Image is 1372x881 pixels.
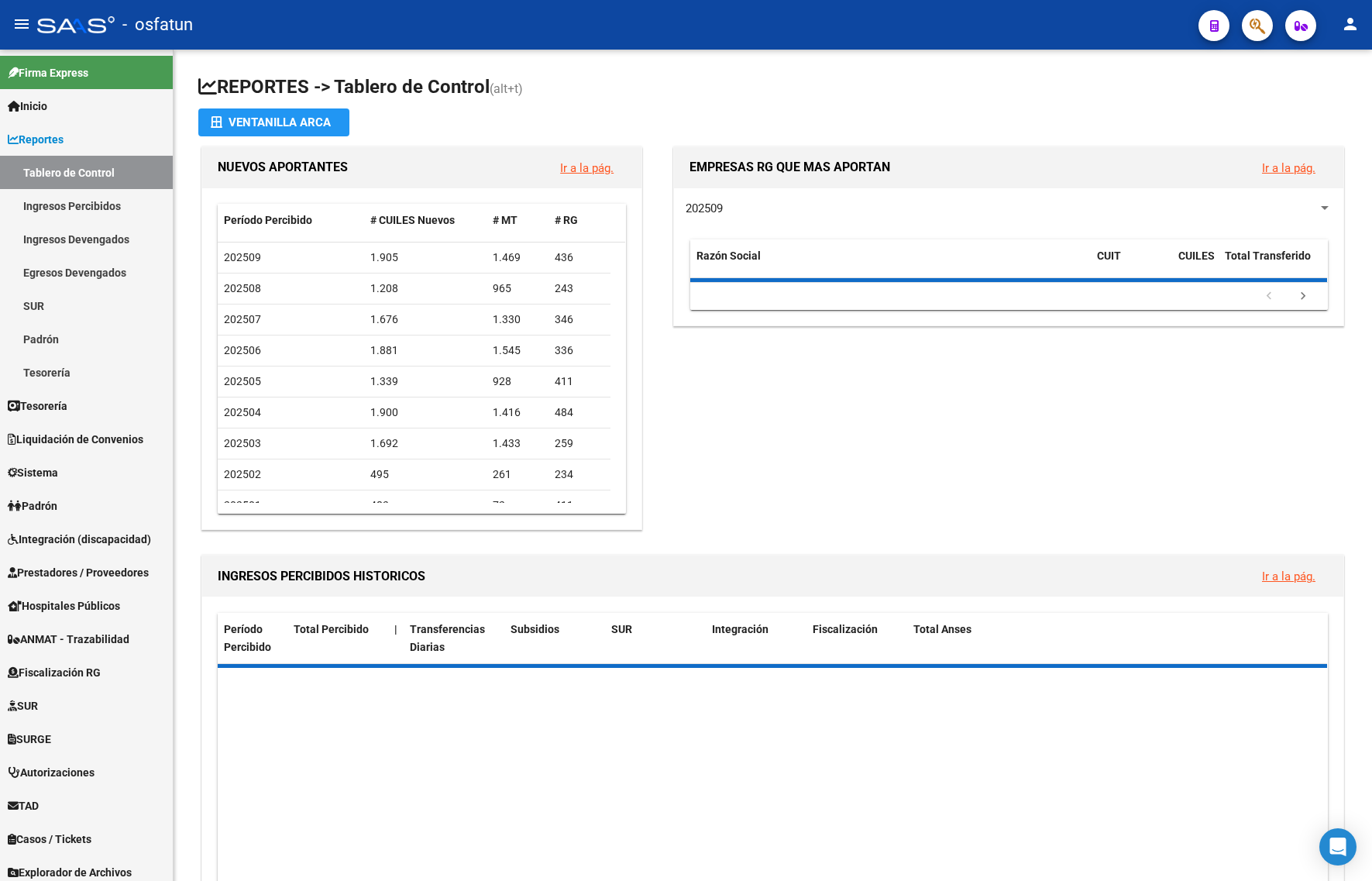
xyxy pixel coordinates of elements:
[404,613,504,664] datatable-header-cell: Transferencias Diarias
[8,831,91,848] span: Casos / Tickets
[224,623,271,653] span: Período Percibido
[605,613,706,664] datatable-header-cell: SUR
[12,15,31,33] mat-icon: menu
[8,631,129,648] span: ANMAT - Trazabilidad
[211,108,337,136] div: Ventanilla ARCA
[555,466,604,484] div: 234
[218,160,348,174] span: NUEVOS APORTANTES
[1091,239,1172,291] datatable-header-cell: CUIT
[198,74,1347,102] h1: REPORTES -> Tablero de Control
[555,311,604,329] div: 346
[8,764,95,781] span: Autorizaciones
[370,404,481,422] div: 1.900
[1178,250,1215,262] span: CUILES
[410,623,485,653] span: Transferencias Diarias
[689,160,890,174] span: EMPRESAS RG QUE MAS APORTAN
[555,373,604,391] div: 411
[686,201,723,215] span: 202509
[1341,15,1360,33] mat-icon: person
[907,613,1312,664] datatable-header-cell: Total Anses
[493,214,518,226] span: # MT
[370,435,481,453] div: 1.692
[218,204,364,237] datatable-header-cell: Período Percibido
[8,731,51,748] span: SURGE
[493,466,542,484] div: 261
[696,250,761,262] span: Razón Social
[1319,828,1357,866] div: Open Intercom Messenger
[224,406,261,418] span: 202504
[1097,250,1121,262] span: CUIT
[224,282,261,294] span: 202508
[504,613,605,664] datatable-header-cell: Subsidios
[224,344,261,356] span: 202506
[712,623,769,635] span: Integración
[224,375,261,387] span: 202505
[493,435,542,453] div: 1.433
[560,161,614,175] a: Ir a la pág.
[493,311,542,329] div: 1.330
[224,499,261,511] span: 202501
[8,564,149,581] span: Prestadores / Proveedores
[224,437,261,449] span: 202503
[555,497,604,514] div: 411
[370,373,481,391] div: 1.339
[122,8,193,42] span: - osfatun
[555,214,578,226] span: # RG
[8,664,101,681] span: Fiscalización RG
[555,280,604,298] div: 243
[1172,239,1219,291] datatable-header-cell: CUILES
[370,214,455,226] span: # CUILES Nuevos
[493,404,542,422] div: 1.416
[511,623,559,635] span: Subsidios
[611,623,632,635] span: SUR
[8,697,38,714] span: SUR
[394,623,397,635] span: |
[706,613,806,664] datatable-header-cell: Integración
[364,204,487,237] datatable-header-cell: # CUILES Nuevos
[198,108,349,136] button: Ventanilla ARCA
[493,342,542,360] div: 1.545
[224,313,261,325] span: 202507
[287,613,388,664] datatable-header-cell: Total Percibido
[8,864,132,881] span: Explorador de Archivos
[493,497,542,514] div: 72
[555,342,604,360] div: 336
[490,81,523,96] span: (alt+t)
[8,797,39,814] span: TAD
[218,569,425,583] span: INGRESOS PERCIBIDOS HISTORICOS
[370,311,481,329] div: 1.676
[493,249,542,267] div: 1.469
[224,214,312,226] span: Período Percibido
[1254,288,1284,305] a: go to previous page
[913,623,971,635] span: Total Anses
[8,431,143,448] span: Liquidación de Convenios
[8,531,151,548] span: Integración (discapacidad)
[1288,288,1318,305] a: go to next page
[370,249,481,267] div: 1.905
[1250,562,1328,590] button: Ir a la pág.
[548,204,610,237] datatable-header-cell: # RG
[8,464,58,481] span: Sistema
[388,613,404,664] datatable-header-cell: |
[370,466,481,484] div: 495
[8,131,64,148] span: Reportes
[555,435,604,453] div: 259
[487,204,548,237] datatable-header-cell: # MT
[224,251,261,263] span: 202509
[1262,161,1315,175] a: Ir a la pág.
[1262,570,1315,583] a: Ir a la pág.
[493,373,542,391] div: 928
[370,342,481,360] div: 1.881
[8,64,88,81] span: Firma Express
[806,613,907,664] datatable-header-cell: Fiscalización
[224,468,261,480] span: 202502
[8,98,47,115] span: Inicio
[370,280,481,298] div: 1.208
[294,623,369,635] span: Total Percibido
[1219,239,1327,291] datatable-header-cell: Total Transferido
[218,613,287,664] datatable-header-cell: Período Percibido
[8,397,67,415] span: Tesorería
[1225,250,1311,262] span: Total Transferido
[493,280,542,298] div: 965
[8,497,57,514] span: Padrón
